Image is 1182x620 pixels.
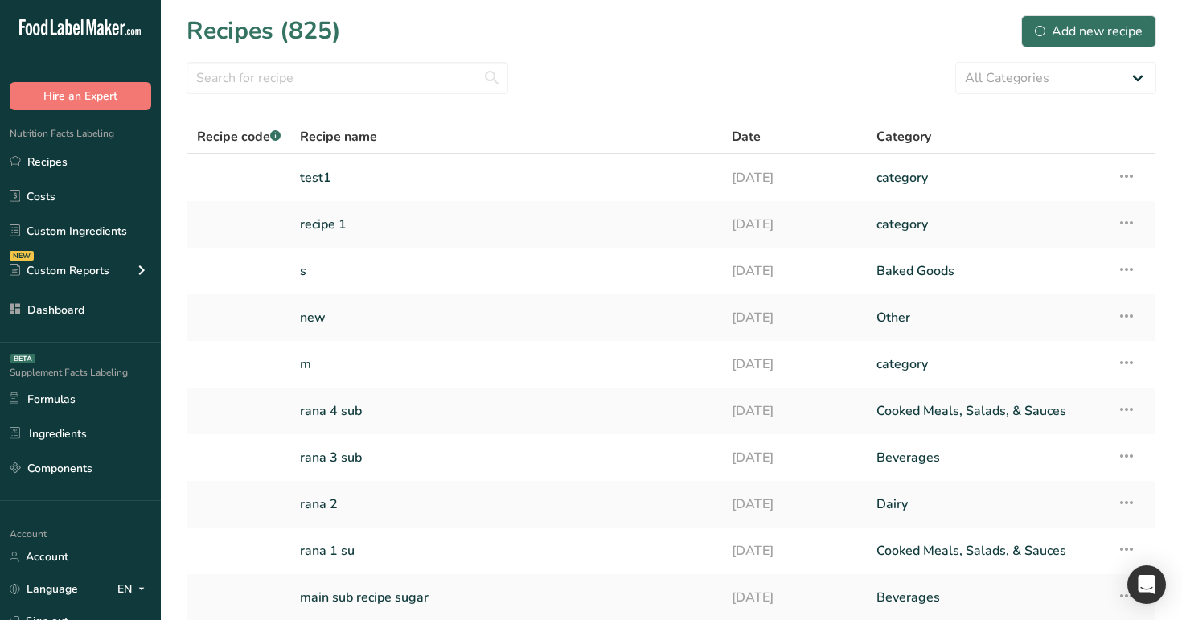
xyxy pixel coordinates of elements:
[732,441,857,474] a: [DATE]
[876,394,1098,428] a: Cooked Meals, Salads, & Sauces
[117,580,151,599] div: EN
[732,254,857,288] a: [DATE]
[1127,565,1166,604] div: Open Intercom Messenger
[876,487,1098,521] a: Dairy
[732,207,857,241] a: [DATE]
[1021,15,1156,47] button: Add new recipe
[187,13,341,49] h1: Recipes (825)
[197,128,281,146] span: Recipe code
[876,441,1098,474] a: Beverages
[300,301,712,335] a: new
[1035,22,1143,41] div: Add new recipe
[876,207,1098,241] a: category
[300,347,712,381] a: m
[876,161,1098,195] a: category
[876,254,1098,288] a: Baked Goods
[300,207,712,241] a: recipe 1
[300,254,712,288] a: s
[187,62,508,94] input: Search for recipe
[10,251,34,261] div: NEW
[876,127,931,146] span: Category
[732,581,857,614] a: [DATE]
[300,487,712,521] a: rana 2
[10,82,151,110] button: Hire an Expert
[732,347,857,381] a: [DATE]
[732,161,857,195] a: [DATE]
[300,127,377,146] span: Recipe name
[300,581,712,614] a: main sub recipe sugar
[876,301,1098,335] a: Other
[300,394,712,428] a: rana 4 sub
[10,262,109,279] div: Custom Reports
[732,127,761,146] span: Date
[876,534,1098,568] a: Cooked Meals, Salads, & Sauces
[300,161,712,195] a: test1
[732,534,857,568] a: [DATE]
[300,441,712,474] a: rana 3 sub
[10,354,35,363] div: BETA
[732,394,857,428] a: [DATE]
[732,301,857,335] a: [DATE]
[10,575,78,603] a: Language
[876,347,1098,381] a: category
[300,534,712,568] a: rana 1 su
[732,487,857,521] a: [DATE]
[876,581,1098,614] a: Beverages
